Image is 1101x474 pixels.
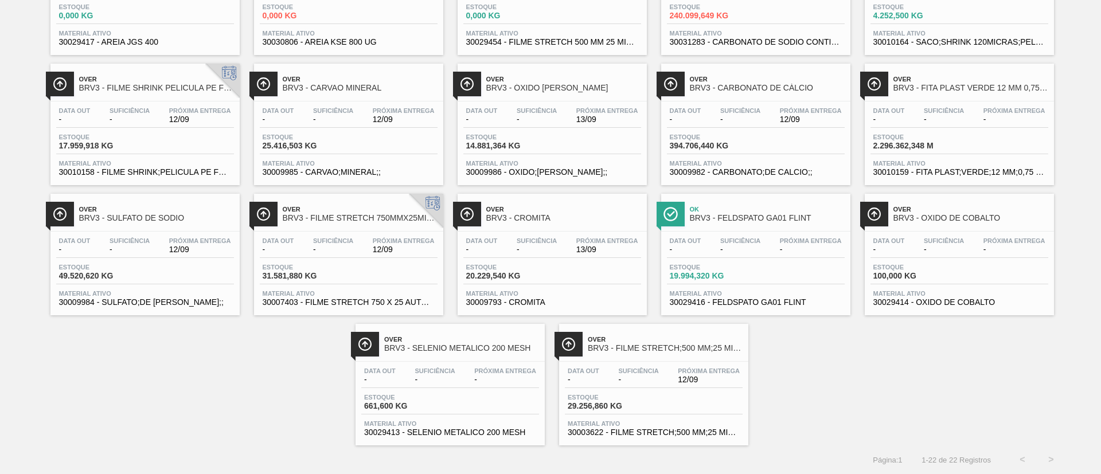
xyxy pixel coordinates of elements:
[263,272,343,280] span: 31.581,880 KG
[373,237,435,244] span: Próxima Entrega
[517,115,557,124] span: -
[59,168,231,177] span: 30010158 - FILME SHRINK;PELICULA PE FOLHA; LARG 240
[983,107,1045,114] span: Próxima Entrega
[59,160,231,167] span: Material ativo
[873,168,1045,177] span: 30010159 - FITA PLAST;VERDE;12 MM;0,75 MM;2000 M;FU
[720,115,760,124] span: -
[1008,445,1037,474] button: <
[59,3,139,10] span: Estoque
[263,168,435,177] span: 30009985 - CARVAO;MINERAL;;
[576,237,638,244] span: Próxima Entrega
[588,336,743,343] span: Over
[263,237,294,244] span: Data out
[670,107,701,114] span: Data out
[53,207,67,221] img: Ícone
[79,76,234,83] span: Over
[873,298,1045,307] span: 30029414 - OXIDO DE COBALTO
[568,420,740,427] span: Material ativo
[263,38,435,46] span: 30030806 - AREIA KSE 800 UG
[720,237,760,244] span: Suficiência
[59,30,231,37] span: Material ativo
[873,237,905,244] span: Data out
[53,77,67,91] img: Ícone
[893,84,1048,92] span: BRV3 - FITA PLAST VERDE 12 MM 0,75 MM 2000 M FU
[245,55,449,185] a: ÍconeOverBRV3 - CARVAO MINERALData out-Suficiência-Próxima Entrega12/09Estoque25.416,503 KGMateri...
[364,394,444,401] span: Estoque
[670,30,842,37] span: Material ativo
[576,245,638,254] span: 13/09
[59,245,91,254] span: -
[364,420,536,427] span: Material ativo
[486,214,641,222] span: BRV3 - CROMITA
[867,77,881,91] img: Ícone
[59,290,231,297] span: Material ativo
[663,207,678,221] img: Ícone
[670,264,750,271] span: Estoque
[873,11,954,20] span: 4.252,500 KG
[466,11,546,20] span: 0,000 KG
[263,134,343,140] span: Estoque
[59,38,231,46] span: 30029417 - AREIA JGS 400
[670,237,701,244] span: Data out
[466,272,546,280] span: 20.229,540 KG
[983,115,1045,124] span: -
[618,375,658,384] span: -
[59,264,139,271] span: Estoque
[678,375,740,384] span: 12/09
[79,206,234,213] span: Over
[780,115,842,124] span: 12/09
[466,168,638,177] span: 30009986 - OXIDO;DE FERRO;;
[670,168,842,177] span: 30009982 - CARBONATO;DE CALCIO;;
[384,336,539,343] span: Over
[449,55,653,185] a: ÍconeOverBRV3 - ÓXIDO [PERSON_NAME]Data out-Suficiência-Próxima Entrega13/09Estoque14.881,364 KGM...
[873,134,954,140] span: Estoque
[466,115,498,124] span: -
[588,344,743,352] span: BRV3 - FILME STRETCH;500 MM;25 MICRA;;FILMESTRE
[466,160,638,167] span: Material ativo
[460,77,474,91] img: Ícone
[169,237,231,244] span: Próxima Entrega
[415,375,455,384] span: -
[263,245,294,254] span: -
[873,272,954,280] span: 100,000 KG
[690,84,845,92] span: BRV3 - CARBONATO DE CÁLCIO
[690,214,845,222] span: BRV3 - FELDSPATO GA01 FLINT
[670,142,750,150] span: 394.706,440 KG
[856,185,1060,315] a: ÍconeOverBRV3 - OXIDO DE COBALTOData out-Suficiência-Próxima Entrega-Estoque100,000 KGMaterial at...
[466,142,546,150] span: 14.881,364 KG
[313,115,353,124] span: -
[920,456,991,464] span: 1 - 22 de 22 Registros
[313,107,353,114] span: Suficiência
[893,214,1048,222] span: BRV3 - OXIDO DE COBALTO
[873,160,1045,167] span: Material ativo
[169,245,231,254] span: 12/09
[486,206,641,213] span: Over
[466,245,498,254] span: -
[313,237,353,244] span: Suficiência
[283,76,438,83] span: Over
[449,185,653,315] a: ÍconeOverBRV3 - CROMITAData out-Suficiência-Próxima Entrega13/09Estoque20.229,540 KGMaterial ativ...
[670,160,842,167] span: Material ativo
[873,456,902,464] span: Página : 1
[780,237,842,244] span: Próxima Entrega
[283,214,438,222] span: BRV3 - FILME STRETCH 750MMX25MICRA
[653,185,856,315] a: ÍconeOkBRV3 - FELDSPATO GA01 FLINTData out-Suficiência-Próxima Entrega-Estoque19.994,320 KGMateri...
[263,142,343,150] span: 25.416,503 KG
[873,264,954,271] span: Estoque
[466,134,546,140] span: Estoque
[42,55,245,185] a: ÍconeOverBRV3 - FILME SHRINK PELICULA PE FOLHA LARG 240Data out-Suficiência-Próxima Entrega12/09E...
[924,107,964,114] span: Suficiência
[983,237,1045,244] span: Próxima Entrega
[466,237,498,244] span: Data out
[263,115,294,124] span: -
[110,115,150,124] span: -
[670,245,701,254] span: -
[856,55,1060,185] a: ÍconeOverBRV3 - FITA PLAST VERDE 12 MM 0,75 MM 2000 M FUData out-Suficiência-Próxima Entrega-Esto...
[110,107,150,114] span: Suficiência
[364,428,536,437] span: 30029413 - SELENIO METALICO 200 MESH
[670,290,842,297] span: Material ativo
[256,77,271,91] img: Ícone
[517,245,557,254] span: -
[873,142,954,150] span: 2.296.362,348 M
[263,264,343,271] span: Estoque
